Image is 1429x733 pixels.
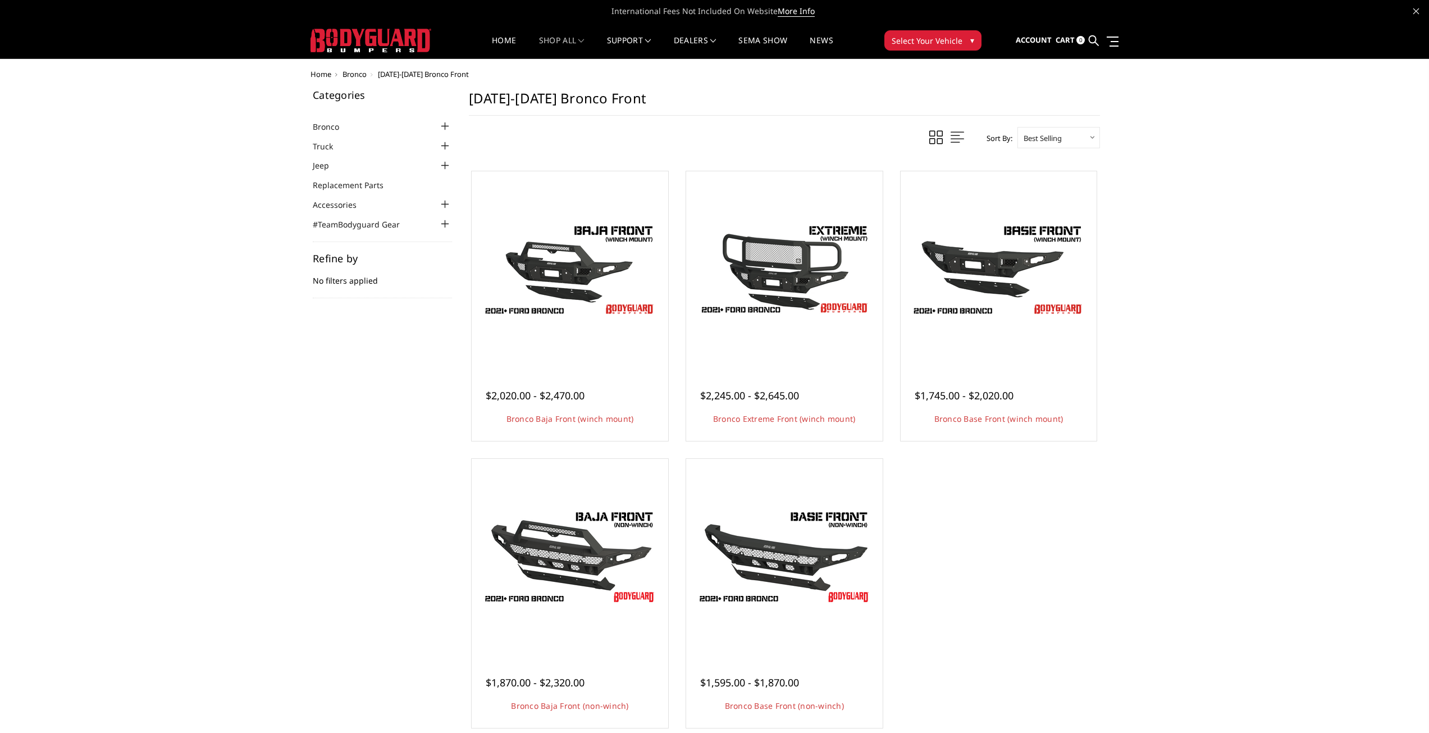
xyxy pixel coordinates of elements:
span: $2,245.00 - $2,645.00 [700,389,799,402]
span: ▾ [970,34,974,46]
h1: [DATE]-[DATE] Bronco Front [469,90,1100,116]
span: Select Your Vehicle [892,35,962,47]
a: Cart 0 [1056,25,1085,56]
span: $1,595.00 - $1,870.00 [700,676,799,689]
a: Account [1016,25,1052,56]
div: No filters applied [313,253,452,298]
img: BODYGUARD BUMPERS [311,29,431,52]
a: shop all [539,37,585,58]
span: $2,020.00 - $2,470.00 [486,389,585,402]
span: 0 [1076,36,1085,44]
a: Bodyguard Ford Bronco Bronco Baja Front (winch mount) [474,174,665,365]
a: Truck [313,140,347,152]
a: News [810,37,833,58]
a: More Info [778,6,815,17]
a: Bronco Extreme Front (winch mount) [713,413,856,424]
label: Sort By: [980,130,1012,147]
a: Support [607,37,651,58]
a: SEMA Show [738,37,787,58]
a: Home [311,69,331,79]
a: Bronco Base Front (winch mount) [934,413,1063,424]
a: Freedom Series - Bronco Base Front Bumper Bronco Base Front (winch mount) [903,174,1094,365]
span: [DATE]-[DATE] Bronco Front [378,69,469,79]
a: Bronco Base Front (non-winch) [725,700,844,711]
a: #TeamBodyguard Gear [313,218,414,230]
span: $1,870.00 - $2,320.00 [486,676,585,689]
a: Bronco Baja Front (non-winch) [511,700,628,711]
a: Bronco [313,121,353,133]
a: Home [492,37,516,58]
h5: Categories [313,90,452,100]
a: Dealers [674,37,716,58]
a: Accessories [313,199,371,211]
a: Replacement Parts [313,179,398,191]
span: $1,745.00 - $2,020.00 [915,389,1013,402]
a: Bronco Baja Front (winch mount) [506,413,634,424]
a: Bronco Base Front (non-winch) Bronco Base Front (non-winch) [689,462,880,653]
a: Bronco Extreme Front (winch mount) Bronco Extreme Front (winch mount) [689,174,880,365]
h5: Refine by [313,253,452,263]
button: Select Your Vehicle [884,30,981,51]
a: Bronco Baja Front (non-winch) Bronco Baja Front (non-winch) [474,462,665,653]
span: Cart [1056,35,1075,45]
span: Account [1016,35,1052,45]
a: Bronco [343,69,367,79]
img: Bronco Base Front (non-winch) [695,507,874,608]
a: Jeep [313,160,343,171]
